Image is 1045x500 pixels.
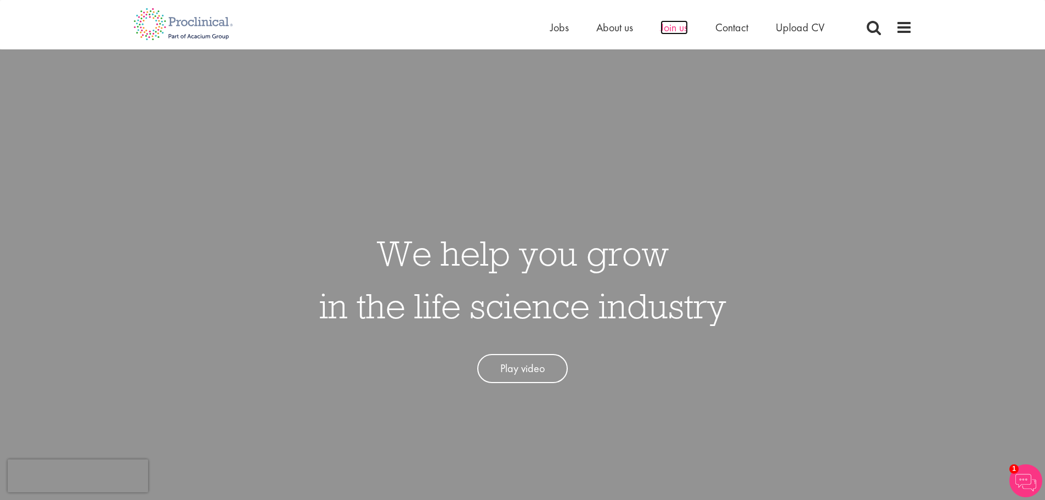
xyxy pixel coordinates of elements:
a: Jobs [550,20,569,35]
img: Chatbot [1009,464,1042,497]
a: About us [596,20,633,35]
h1: We help you grow in the life science industry [319,227,726,332]
a: Upload CV [776,20,824,35]
a: Join us [660,20,688,35]
a: Play video [477,354,568,383]
span: 1 [1009,464,1019,474]
a: Contact [715,20,748,35]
